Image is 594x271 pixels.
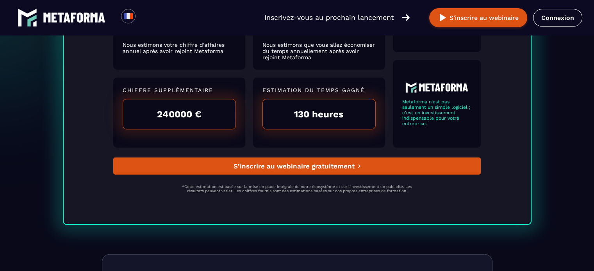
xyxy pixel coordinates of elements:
[18,8,37,27] img: logo
[123,11,133,21] img: fr
[429,8,527,27] button: S’inscrire au webinaire
[113,158,481,175] button: S’inscrire au webinaire gratuitement
[136,9,155,26] div: Search for option
[402,99,471,126] p: Metaforma n'est pas seulement un simple logiciel ; c'est un investissement indispensable pour vot...
[264,12,394,23] p: Inscrivez-vous au prochain lancement
[262,87,376,93] h2: Estimation du temps gagné
[262,99,376,129] div: 130 heures
[123,99,236,129] div: 240000 €
[123,87,236,93] h2: chiffre supplémentaire
[405,82,417,93] img: logo
[262,42,376,60] p: Nous estimons que vous allez économiser du temps annuellement après avoir rejoint Metaforma
[358,165,360,168] img: next
[142,13,148,22] input: Search for option
[533,9,582,27] a: Connexion
[123,42,236,54] p: Nous estimons votre chiffre d'affaires annuel après avoir rejoint Metaforma
[419,83,468,92] img: logo
[438,13,448,23] img: play
[180,184,414,193] p: *Cette estimation est basée sur la mise en place intégrale de notre écosystème et sur l'investiss...
[402,13,410,22] img: arrow-right
[43,12,105,23] img: logo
